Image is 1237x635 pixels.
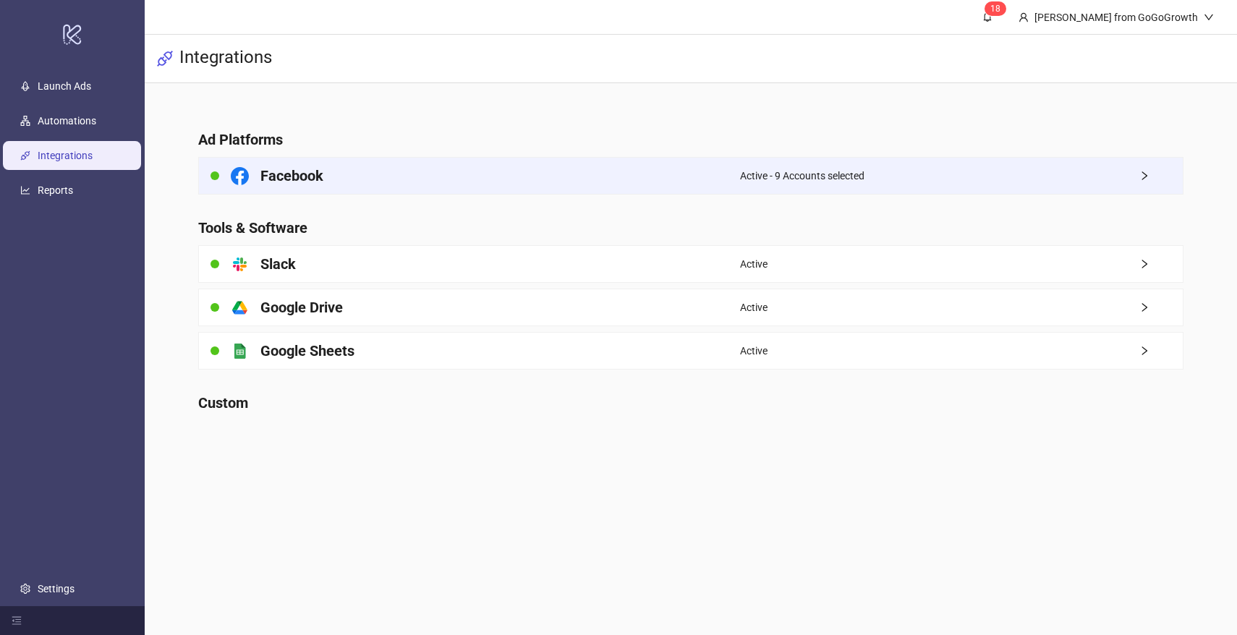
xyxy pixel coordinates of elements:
[38,583,75,594] a: Settings
[1139,171,1183,181] span: right
[198,289,1183,326] a: Google DriveActiveright
[38,150,93,161] a: Integrations
[198,218,1183,238] h4: Tools & Software
[740,299,768,315] span: Active
[198,332,1183,370] a: Google SheetsActiveright
[1029,9,1204,25] div: [PERSON_NAME] from GoGoGrowth
[198,393,1183,413] h4: Custom
[1019,12,1029,22] span: user
[12,615,22,626] span: menu-fold
[1139,346,1183,356] span: right
[198,129,1183,150] h4: Ad Platforms
[260,297,343,317] h4: Google Drive
[156,50,174,67] span: api
[260,341,354,361] h4: Google Sheets
[260,254,296,274] h4: Slack
[38,115,96,127] a: Automations
[38,184,73,196] a: Reports
[982,12,992,22] span: bell
[1139,302,1183,312] span: right
[740,343,768,359] span: Active
[995,4,1000,14] span: 8
[1139,259,1183,269] span: right
[198,245,1183,283] a: SlackActiveright
[990,4,995,14] span: 1
[740,256,768,272] span: Active
[985,1,1006,16] sup: 18
[260,166,323,186] h4: Facebook
[740,168,864,184] span: Active - 9 Accounts selected
[198,157,1183,195] a: FacebookActive - 9 Accounts selectedright
[179,46,272,71] h3: Integrations
[38,80,91,92] a: Launch Ads
[1204,12,1214,22] span: down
